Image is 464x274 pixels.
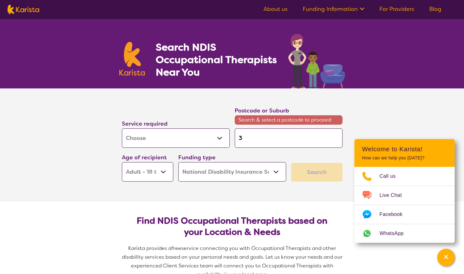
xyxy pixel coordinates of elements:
img: occupational-therapy [288,34,345,88]
span: Call us [379,172,403,181]
label: Funding type [178,154,216,161]
input: Type [235,128,342,148]
p: How can we help you [DATE]? [362,155,447,161]
a: For Providers [379,5,414,13]
span: Search & select a postcode to proceed [235,115,342,125]
a: Blog [429,5,441,13]
div: Channel Menu [354,139,455,243]
a: Funding Information [303,5,364,13]
img: Karista logo [8,5,39,14]
label: Age of recipient [122,154,167,161]
ul: Choose channel [354,167,455,243]
a: Web link opens in a new tab. [354,224,455,243]
span: WhatsApp [379,229,411,238]
h2: Find NDIS Occupational Therapists based on your Location & Needs [127,215,337,238]
span: Karista provides a [128,245,171,252]
h2: Welcome to Karista! [362,145,447,153]
h1: Search NDIS Occupational Therapists Near You [155,41,277,78]
span: Live Chat [379,191,409,200]
span: free [171,245,181,252]
a: About us [263,5,288,13]
button: Channel Menu [437,249,455,266]
label: Postcode or Suburb [235,107,289,114]
span: Facebook [379,210,410,219]
label: Service required [122,120,168,127]
img: Karista logo [119,42,145,76]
